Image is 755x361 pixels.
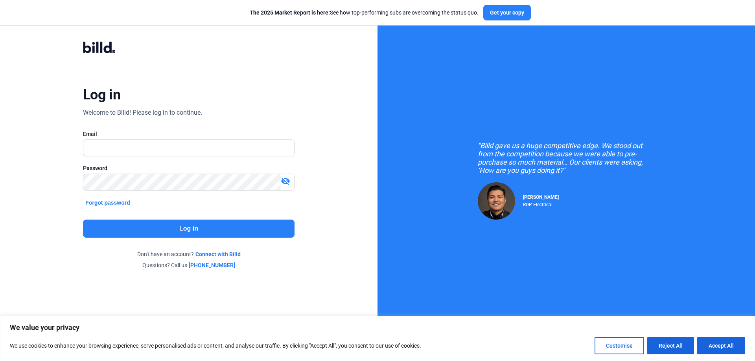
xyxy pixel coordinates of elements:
a: [PHONE_NUMBER] [189,261,235,269]
img: Raul Pacheco [478,182,515,220]
button: Forgot password [83,198,133,207]
button: Get your copy [483,5,531,20]
div: Password [83,164,295,172]
div: Log in [83,86,120,103]
div: "Billd gave us a huge competitive edge. We stood out from the competition because we were able to... [478,141,655,174]
button: Accept All [697,337,745,354]
div: RDP Electrical [523,200,559,207]
div: Email [83,130,295,138]
a: Connect with Billd [195,250,241,258]
div: Questions? Call us [83,261,295,269]
div: Don't have an account? [83,250,295,258]
mat-icon: visibility_off [281,176,290,186]
span: The 2025 Market Report is here: [250,9,330,16]
div: Welcome to Billd! Please log in to continue. [83,108,202,117]
p: We value your privacy [10,323,745,332]
button: Log in [83,220,295,238]
div: See how top-performing subs are overcoming the status quo. [250,9,479,16]
button: Customise [595,337,644,354]
button: Reject All [647,337,694,354]
span: [PERSON_NAME] [523,194,559,200]
p: We use cookies to enhance your browsing experience, serve personalised ads or content, and analys... [10,341,421,350]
